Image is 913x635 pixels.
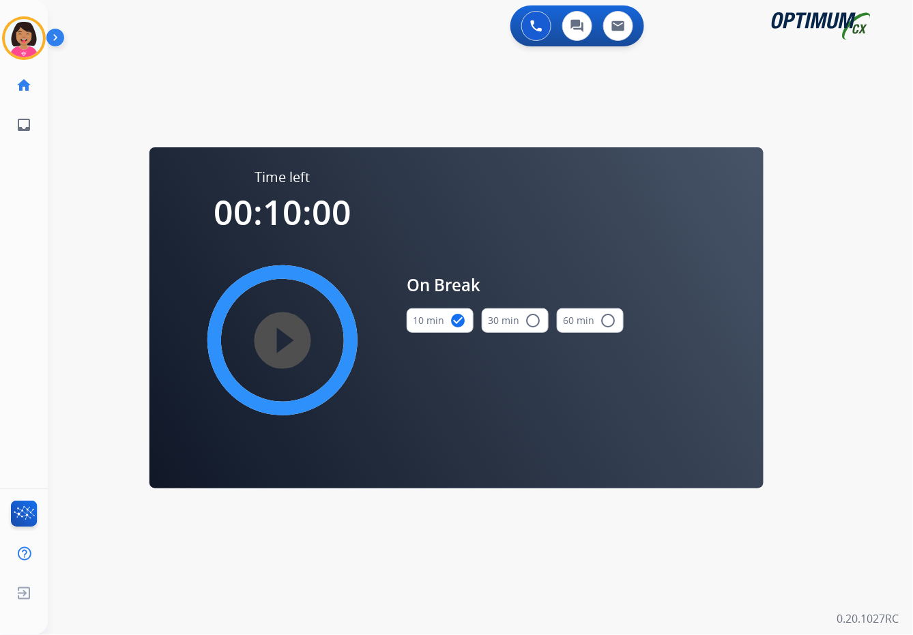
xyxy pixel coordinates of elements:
mat-icon: radio_button_unchecked [600,312,616,329]
mat-icon: play_circle_filled [274,332,291,349]
button: 10 min [407,308,474,333]
p: 0.20.1027RC [837,610,899,627]
mat-icon: home [16,77,32,93]
span: Time left [255,168,310,187]
span: On Break [407,273,624,297]
img: avatar [5,19,43,57]
mat-icon: inbox [16,117,32,133]
mat-icon: radio_button_unchecked [525,312,541,329]
span: 00:10:00 [214,189,351,235]
button: 30 min [482,308,549,333]
button: 60 min [557,308,624,333]
mat-icon: check_circle [450,312,466,329]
